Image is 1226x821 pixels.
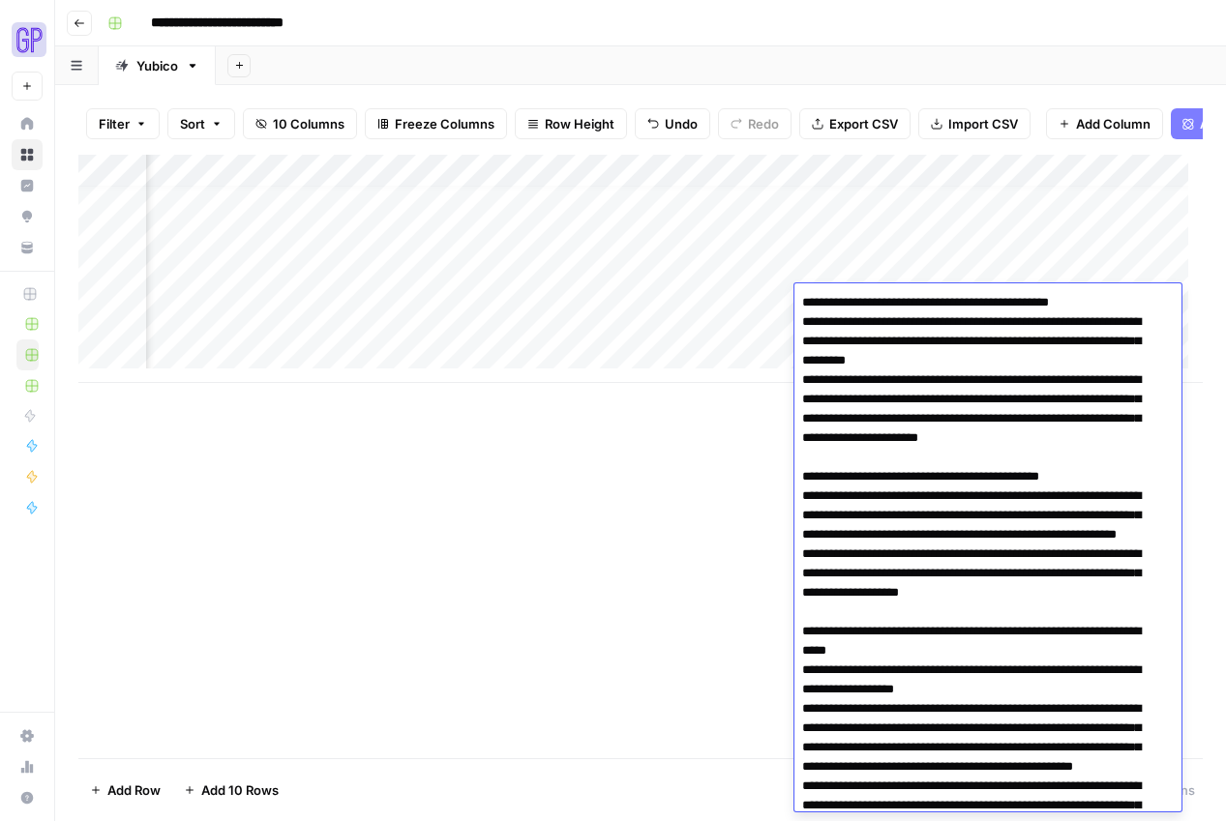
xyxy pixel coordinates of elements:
button: Add 10 Rows [172,775,290,806]
button: Row Height [515,108,627,139]
button: Undo [635,108,710,139]
span: Row Height [545,114,614,133]
button: Help + Support [12,782,43,813]
button: Add Row [78,775,172,806]
span: Import CSV [948,114,1018,133]
a: Your Data [12,232,43,263]
span: Add Column [1076,114,1151,133]
button: Redo [718,108,792,139]
a: Settings [12,720,43,751]
span: Add Row [107,780,161,800]
a: Insights [12,170,43,201]
span: Redo [748,114,779,133]
a: Home [12,108,43,139]
a: Opportunities [12,201,43,232]
button: Sort [167,108,235,139]
span: 10 Columns [273,114,344,133]
span: Freeze Columns [395,114,494,133]
span: Export CSV [829,114,898,133]
span: Undo [665,114,698,133]
a: Usage [12,751,43,782]
a: Browse [12,139,43,170]
button: Freeze Columns [365,108,507,139]
div: Yubico [136,56,178,75]
button: Export CSV [799,108,911,139]
a: Yubico [99,46,216,85]
button: Add Column [1046,108,1163,139]
button: 10 Columns [243,108,357,139]
span: Sort [180,114,205,133]
button: Workspace: Growth Plays [12,15,43,64]
button: Filter [86,108,160,139]
button: Import CSV [918,108,1031,139]
span: Filter [99,114,130,133]
img: Growth Plays Logo [12,22,46,57]
span: Add 10 Rows [201,780,279,800]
